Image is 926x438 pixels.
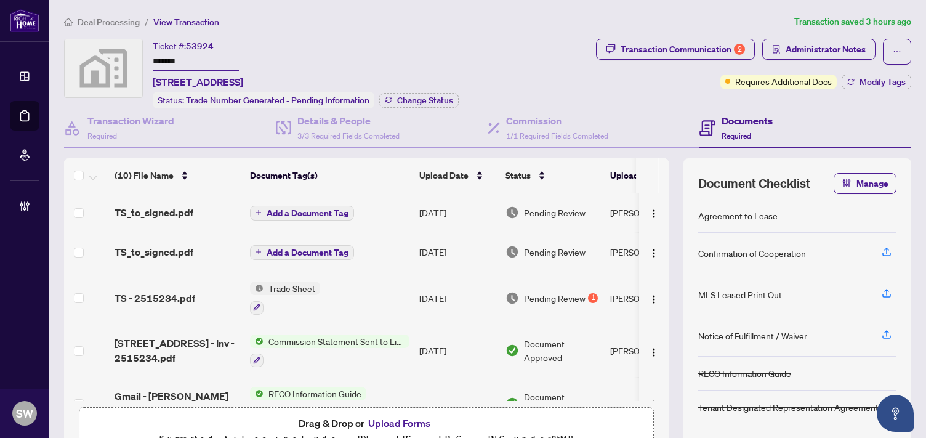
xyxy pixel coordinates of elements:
button: Status IconCommission Statement Sent to Listing Brokerage [250,335,409,368]
span: TS_to_signed.pdf [115,205,193,220]
span: Modify Tags [860,78,906,86]
td: [PERSON_NAME] [605,232,698,272]
img: Status Icon [250,335,264,348]
article: Transaction saved 3 hours ago [794,15,911,29]
span: plus [256,209,262,216]
img: Logo [649,248,659,258]
div: 1 [588,293,598,303]
span: 3/3 Required Fields Completed [297,131,400,140]
img: Document Status [505,245,519,259]
button: Logo [644,394,664,413]
img: Logo [649,209,659,219]
button: Add a Document Tag [250,206,354,221]
span: Document Approved [524,390,600,417]
td: [PERSON_NAME] [605,272,698,325]
button: Logo [644,242,664,262]
span: Required [722,131,751,140]
td: [DATE] [414,325,501,378]
button: Add a Document Tag [250,205,354,221]
span: Add a Document Tag [267,248,348,257]
h4: Documents [722,113,773,128]
img: Logo [649,347,659,357]
span: [STREET_ADDRESS] [153,75,243,89]
td: [DATE] [414,377,501,430]
td: [DATE] [414,272,501,325]
span: Pending Review [524,245,586,259]
span: Status [505,169,531,182]
img: Logo [649,400,659,410]
span: ellipsis [893,47,901,56]
span: Pending Review [524,206,586,219]
div: 2 [734,44,745,55]
span: RECO Information Guide [264,387,366,400]
div: RECO Information Guide [698,367,791,380]
button: Upload Forms [364,415,434,431]
div: Tenant Designated Representation Agreement [698,400,879,414]
th: Upload Date [414,158,501,193]
span: Administrator Notes [786,39,866,59]
th: Document Tag(s) [245,158,414,193]
span: Gmail - [PERSON_NAME] Acknowledgement.pdf [115,389,240,418]
div: Status: [153,92,374,108]
button: Add a Document Tag [250,244,354,260]
button: Transaction Communication2 [596,39,755,60]
button: Administrator Notes [762,39,876,60]
span: TS - 2515234.pdf [115,291,195,306]
span: Required [87,131,117,140]
span: Pending Review [524,291,586,305]
span: TS_to_signed.pdf [115,245,193,259]
h4: Details & People [297,113,400,128]
span: Commission Statement Sent to Listing Brokerage [264,335,409,348]
img: Document Status [505,206,519,219]
span: Drag & Drop or [299,415,434,431]
span: Requires Additional Docs [735,75,832,88]
span: View Transaction [153,17,219,28]
button: Modify Tags [842,75,911,89]
li: / [145,15,148,29]
img: Status Icon [250,282,264,295]
img: svg%3e [65,39,142,97]
button: Logo [644,288,664,308]
span: Add a Document Tag [267,209,348,217]
img: Status Icon [250,387,264,400]
td: [PERSON_NAME] [605,377,698,430]
div: Transaction Communication [621,39,745,59]
img: Document Status [505,291,519,305]
img: Document Status [505,397,519,410]
span: Manage [856,174,888,193]
button: Status IconTrade Sheet [250,282,320,315]
span: Document Approved [524,337,600,364]
button: Change Status [379,93,459,108]
span: Change Status [397,96,453,105]
span: [STREET_ADDRESS] - Inv - 2515234.pdf [115,336,240,365]
span: Document Checklist [698,175,810,192]
td: [PERSON_NAME] [605,325,698,378]
div: Ticket #: [153,39,214,53]
img: Logo [649,294,659,304]
div: Agreement to Lease [698,209,778,222]
td: [PERSON_NAME] [605,193,698,232]
span: home [64,18,73,26]
button: Status IconRECO Information Guide [250,387,366,420]
td: [DATE] [414,232,501,272]
span: 1/1 Required Fields Completed [506,131,608,140]
span: 53924 [186,41,214,52]
img: Document Status [505,344,519,357]
h4: Commission [506,113,608,128]
div: Notice of Fulfillment / Waiver [698,329,807,343]
span: Trade Sheet [264,282,320,295]
td: [DATE] [414,193,501,232]
th: Uploaded By [605,158,698,193]
button: Add a Document Tag [250,245,354,260]
span: solution [772,45,781,54]
span: plus [256,249,262,255]
th: Status [501,158,605,193]
span: Deal Processing [78,17,140,28]
button: Open asap [877,395,914,432]
button: Logo [644,203,664,222]
th: (10) File Name [110,158,245,193]
span: SW [16,405,33,422]
span: Trade Number Generated - Pending Information [186,95,369,106]
button: Manage [834,173,896,194]
div: MLS Leased Print Out [698,288,782,301]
